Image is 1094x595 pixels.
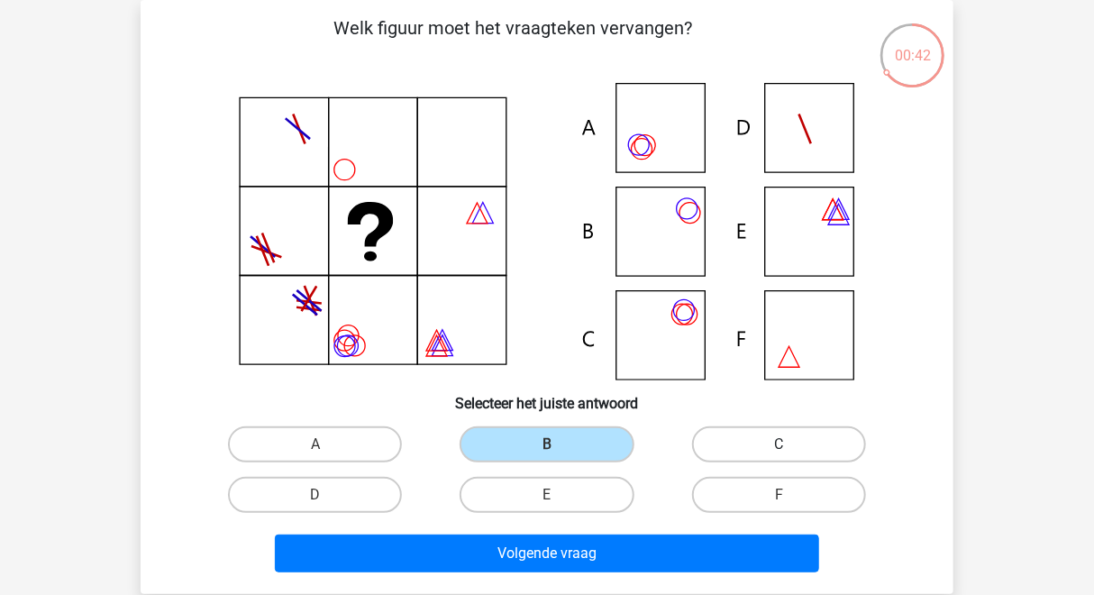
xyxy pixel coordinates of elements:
label: E [460,477,634,513]
p: Welk figuur moet het vraagteken vervangen? [169,14,857,69]
label: B [460,426,634,462]
div: 00:42 [879,22,946,67]
label: D [228,477,402,513]
label: F [692,477,866,513]
label: A [228,426,402,462]
h6: Selecteer het juiste antwoord [169,380,925,412]
button: Volgende vraag [275,535,820,572]
label: C [692,426,866,462]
